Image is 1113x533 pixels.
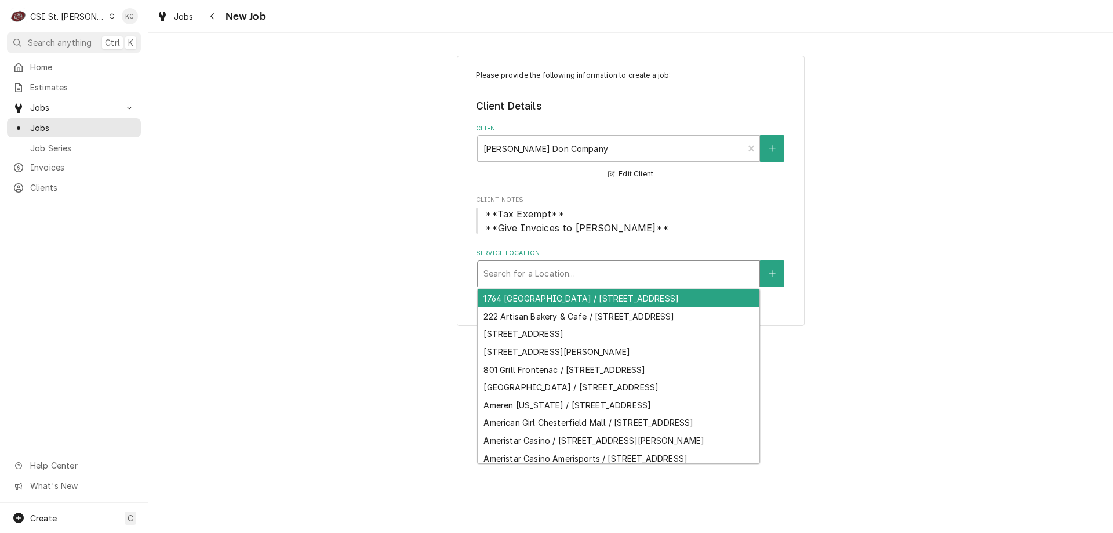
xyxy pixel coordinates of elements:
button: Create New Location [760,260,784,287]
div: KC [122,8,138,24]
a: Go to Jobs [7,98,141,117]
a: Home [7,57,141,77]
a: Estimates [7,78,141,97]
div: Ameristar Casino / [STREET_ADDRESS][PERSON_NAME] [478,432,759,449]
div: 801 Grill Frontenac / [STREET_ADDRESS] [478,361,759,379]
div: [GEOGRAPHIC_DATA] / [STREET_ADDRESS] [478,378,759,396]
legend: Client Details [476,99,786,114]
button: Search anythingCtrlK [7,32,141,53]
span: Estimates [30,81,135,93]
div: CSI St. [PERSON_NAME] [30,10,106,23]
div: Client [476,124,786,182]
span: What's New [30,480,134,492]
span: Invoices [30,161,135,173]
a: Jobs [7,118,141,137]
div: Service Location [476,249,786,287]
button: Create New Client [760,135,784,162]
div: Ameren [US_STATE] / [STREET_ADDRESS] [478,396,759,414]
span: K [128,37,133,49]
a: Clients [7,178,141,197]
div: Job Create/Update [457,56,805,327]
div: [STREET_ADDRESS] [478,325,759,343]
button: Navigate back [203,7,222,26]
span: Jobs [30,101,118,114]
label: Service Location [476,249,786,258]
div: [STREET_ADDRESS][PERSON_NAME] [478,343,759,361]
div: Ameristar Casino Amerisports / [STREET_ADDRESS][PERSON_NAME] [478,449,759,480]
label: Client [476,124,786,133]
a: Jobs [152,7,198,26]
a: Go to What's New [7,476,141,495]
span: Search anything [28,37,92,49]
span: Help Center [30,459,134,472]
span: Client Notes [476,195,786,205]
div: 1764 [GEOGRAPHIC_DATA] / [STREET_ADDRESS] [478,289,759,307]
a: Invoices [7,158,141,177]
svg: Create New Client [769,144,776,153]
svg: Create New Location [769,270,776,278]
span: Client Notes [476,207,786,235]
span: Home [30,61,135,73]
div: Client Notes [476,195,786,234]
a: Job Series [7,139,141,158]
span: Create [30,513,57,523]
span: New Job [222,9,266,24]
div: C [10,8,27,24]
p: Please provide the following information to create a job: [476,70,786,81]
div: Job Create/Update Form [476,70,786,287]
a: Go to Help Center [7,456,141,475]
span: Clients [30,182,135,194]
span: Ctrl [105,37,120,49]
span: Job Series [30,142,135,154]
div: Kelly Christen's Avatar [122,8,138,24]
div: 222 Artisan Bakery & Cafe / [STREET_ADDRESS] [478,307,759,325]
span: **Tax Exempt** **Give Invoices to [PERSON_NAME]** [485,208,669,234]
div: American Girl Chesterfield Mall / [STREET_ADDRESS] [478,414,759,432]
span: C [128,512,133,524]
span: Jobs [30,122,135,134]
div: CSI St. Louis's Avatar [10,8,27,24]
span: Jobs [174,10,194,23]
button: Edit Client [606,167,655,182]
